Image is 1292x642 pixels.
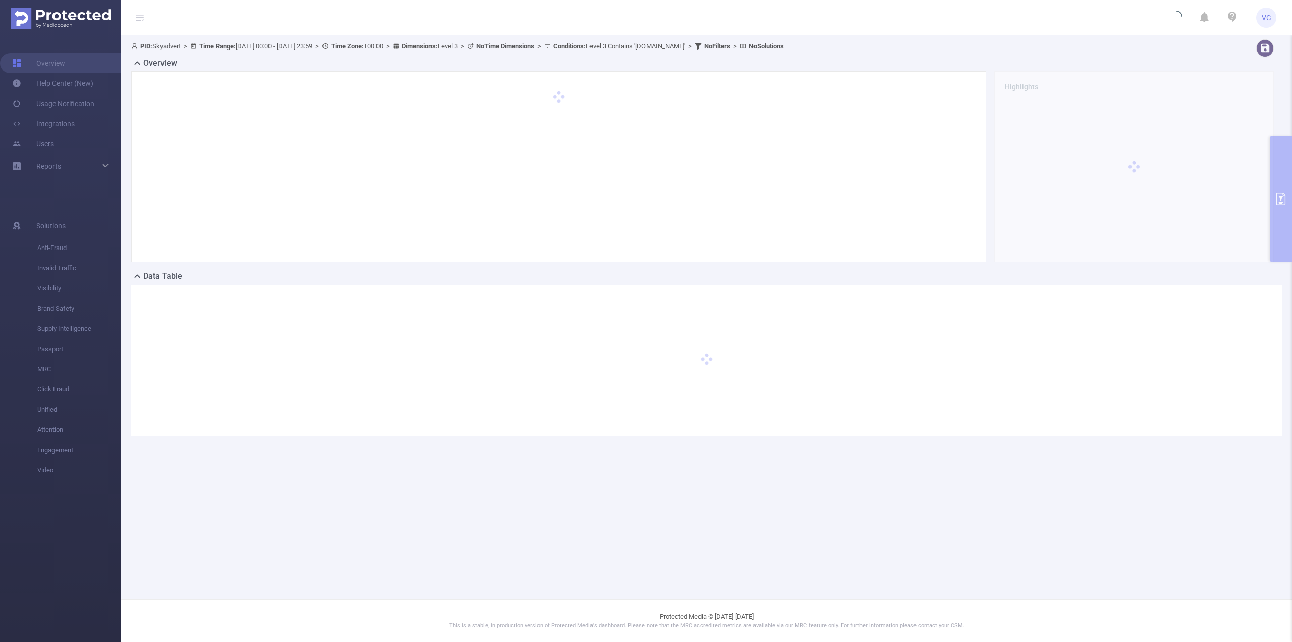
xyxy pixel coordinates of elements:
[402,42,438,50] b: Dimensions :
[312,42,322,50] span: >
[331,42,364,50] b: Time Zone:
[1262,8,1271,28] span: VG
[146,622,1267,630] p: This is a stable, in production version of Protected Media's dashboard. Please note that the MRC ...
[730,42,740,50] span: >
[37,379,121,400] span: Click Fraud
[12,53,65,73] a: Overview
[37,359,121,379] span: MRC
[143,57,177,69] h2: Overview
[37,278,121,299] span: Visibility
[704,42,730,50] b: No Filters
[685,42,695,50] span: >
[383,42,393,50] span: >
[12,73,93,93] a: Help Center (New)
[402,42,458,50] span: Level 3
[534,42,544,50] span: >
[37,339,121,359] span: Passport
[476,42,534,50] b: No Time Dimensions
[1170,11,1182,25] i: icon: loading
[37,400,121,420] span: Unified
[553,42,586,50] b: Conditions :
[199,42,236,50] b: Time Range:
[749,42,784,50] b: No Solutions
[131,42,784,50] span: Skyadvert [DATE] 00:00 - [DATE] 23:59 +00:00
[143,270,182,282] h2: Data Table
[36,156,61,176] a: Reports
[37,238,121,258] span: Anti-Fraud
[140,42,152,50] b: PID:
[12,93,94,114] a: Usage Notification
[36,216,66,236] span: Solutions
[12,134,54,154] a: Users
[37,319,121,339] span: Supply Intelligence
[12,114,75,134] a: Integrations
[37,420,121,440] span: Attention
[37,299,121,319] span: Brand Safety
[121,599,1292,642] footer: Protected Media © [DATE]-[DATE]
[36,162,61,170] span: Reports
[181,42,190,50] span: >
[553,42,685,50] span: Level 3 Contains '[DOMAIN_NAME]'
[37,258,121,278] span: Invalid Traffic
[37,460,121,480] span: Video
[131,43,140,50] i: icon: user
[11,8,111,29] img: Protected Media
[37,440,121,460] span: Engagement
[458,42,467,50] span: >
